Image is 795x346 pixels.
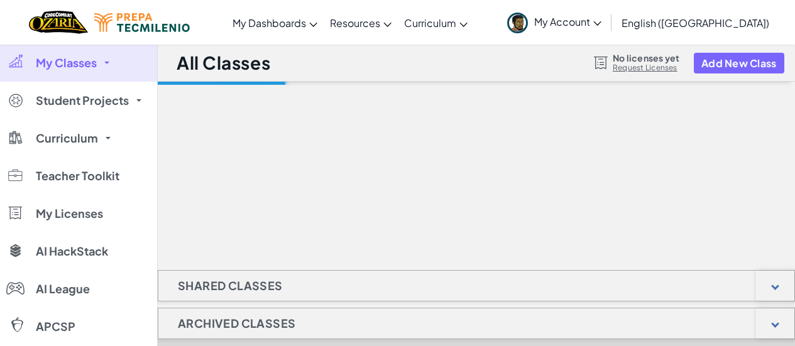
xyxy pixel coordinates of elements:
[177,51,270,75] h1: All Classes
[324,6,398,40] a: Resources
[36,170,119,181] span: Teacher Toolkit
[330,16,380,30] span: Resources
[226,6,324,40] a: My Dashboards
[615,6,776,40] a: English ([GEOGRAPHIC_DATA])
[613,63,679,73] a: Request Licenses
[233,16,306,30] span: My Dashboards
[158,270,302,301] h1: Shared Classes
[36,283,90,295] span: AI League
[29,9,87,35] img: Home
[622,16,769,30] span: English ([GEOGRAPHIC_DATA])
[36,246,108,257] span: AI HackStack
[501,3,608,42] a: My Account
[36,57,97,68] span: My Classes
[94,13,190,32] img: Tecmilenio logo
[398,6,474,40] a: Curriculum
[36,132,98,144] span: Curriculum
[404,16,456,30] span: Curriculum
[36,95,129,106] span: Student Projects
[507,13,528,33] img: avatar
[158,308,315,339] h1: Archived Classes
[694,53,784,73] button: Add New Class
[613,53,679,63] span: No licenses yet
[36,208,103,219] span: My Licenses
[29,9,87,35] a: Ozaria by CodeCombat logo
[534,15,601,28] span: My Account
